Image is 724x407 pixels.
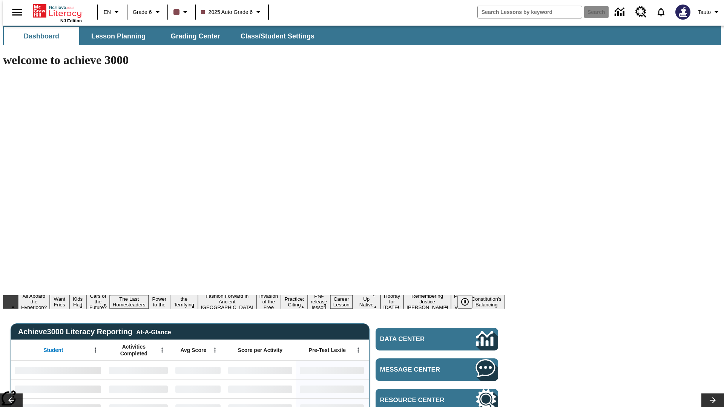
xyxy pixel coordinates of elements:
[281,289,308,314] button: Slide 10 Mixed Practice: Citing Evidence
[478,6,582,18] input: search field
[24,32,59,41] span: Dashboard
[33,3,82,18] a: Home
[631,2,651,22] a: Resource Center, Will open in new tab
[376,328,498,350] a: Data Center
[100,5,124,19] button: Language: EN, Select a language
[201,8,253,16] span: 2025 Auto Grade 6
[468,289,505,314] button: Slide 17 The Constitution's Balancing Act
[110,295,149,309] button: Slide 5 The Last Homesteaders
[130,5,165,19] button: Grade: Grade 6, Select a grade
[91,32,146,41] span: Lesson Planning
[3,53,505,67] h1: welcome to achieve 3000
[156,344,168,356] button: Open Menu
[235,27,321,45] button: Class/Student Settings
[133,8,152,16] span: Grade 6
[4,27,79,45] button: Dashboard
[90,344,101,356] button: Open Menu
[380,292,404,311] button: Slide 14 Hooray for Constitution Day!
[380,335,451,343] span: Data Center
[309,347,346,353] span: Pre-Test Lexile
[457,295,472,309] button: Pause
[3,27,321,45] div: SubNavbar
[695,5,724,19] button: Profile/Settings
[172,361,224,379] div: No Data,
[104,8,111,16] span: EN
[136,327,171,336] div: At-A-Glance
[170,289,198,314] button: Slide 7 Attack of the Terrifying Tomatoes
[86,292,110,311] button: Slide 4 Cars of the Future?
[50,284,69,320] button: Slide 2 Do You Want Fries With That?
[651,2,671,22] a: Notifications
[180,347,206,353] span: Avg Score
[701,393,724,407] button: Lesson carousel, Next
[198,5,266,19] button: Class: 2025 Auto Grade 6, Select your class
[308,292,330,311] button: Slide 11 Pre-release lesson
[675,5,690,20] img: Avatar
[380,396,453,404] span: Resource Center
[3,26,721,45] div: SubNavbar
[158,27,233,45] button: Grading Center
[170,32,220,41] span: Grading Center
[671,2,695,22] button: Select a new avatar
[18,292,50,311] button: Slide 1 All Aboard the Hyperloop?
[60,18,82,23] span: NJ Edition
[353,289,380,314] button: Slide 13 Cooking Up Native Traditions
[18,327,171,336] span: Achieve3000 Literacy Reporting
[149,289,170,314] button: Slide 6 Solar Power to the People
[380,366,453,373] span: Message Center
[610,2,631,23] a: Data Center
[256,286,281,317] button: Slide 9 The Invasion of the Free CD
[198,292,256,311] button: Slide 8 Fashion Forward in Ancient Rome
[353,344,364,356] button: Open Menu
[238,347,283,353] span: Score per Activity
[376,358,498,381] a: Message Center
[403,292,451,311] button: Slide 15 Remembering Justice O'Connor
[241,32,314,41] span: Class/Student Settings
[170,5,193,19] button: Class color is dark brown. Change class color
[109,343,159,357] span: Activities Completed
[698,8,711,16] span: Tauto
[457,295,480,309] div: Pause
[33,3,82,23] div: Home
[209,344,221,356] button: Open Menu
[69,284,86,320] button: Slide 3 Dirty Jobs Kids Had To Do
[172,379,224,398] div: No Data,
[105,379,172,398] div: No Data,
[81,27,156,45] button: Lesson Planning
[105,361,172,379] div: No Data,
[451,292,468,311] button: Slide 16 Point of View
[6,1,28,23] button: Open side menu
[330,295,353,309] button: Slide 12 Career Lesson
[43,347,63,353] span: Student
